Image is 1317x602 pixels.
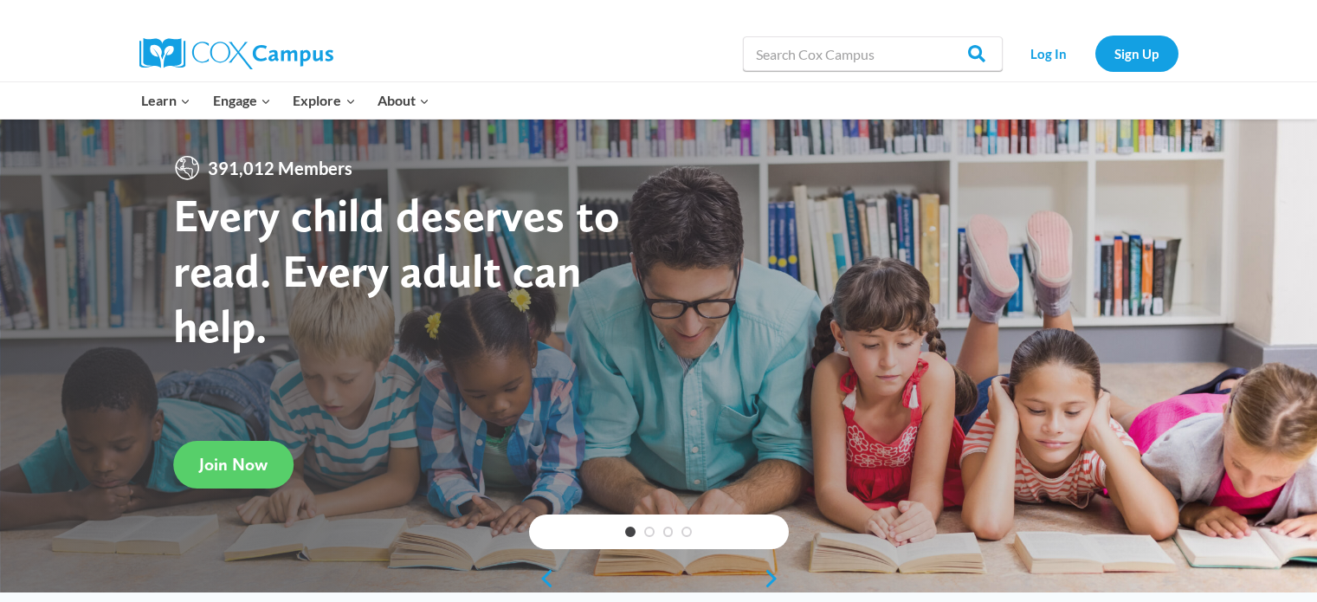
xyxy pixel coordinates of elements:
a: 2 [644,527,655,537]
span: Join Now [199,454,268,475]
strong: Every child deserves to read. Every adult can help. [173,187,620,353]
a: 1 [625,527,636,537]
span: Explore [293,89,355,112]
img: Cox Campus [139,38,333,69]
a: 4 [681,527,692,537]
a: previous [529,568,555,589]
a: Join Now [173,440,294,488]
input: Search Cox Campus [743,36,1003,71]
a: 3 [663,527,674,537]
nav: Primary Navigation [131,82,441,119]
a: Log In [1011,36,1087,71]
div: content slider buttons [529,561,789,596]
a: next [763,568,789,589]
span: About [378,89,429,112]
span: 391,012 Members [201,154,359,182]
span: Engage [213,89,271,112]
span: Learn [141,89,190,112]
a: Sign Up [1095,36,1178,71]
nav: Secondary Navigation [1011,36,1178,71]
